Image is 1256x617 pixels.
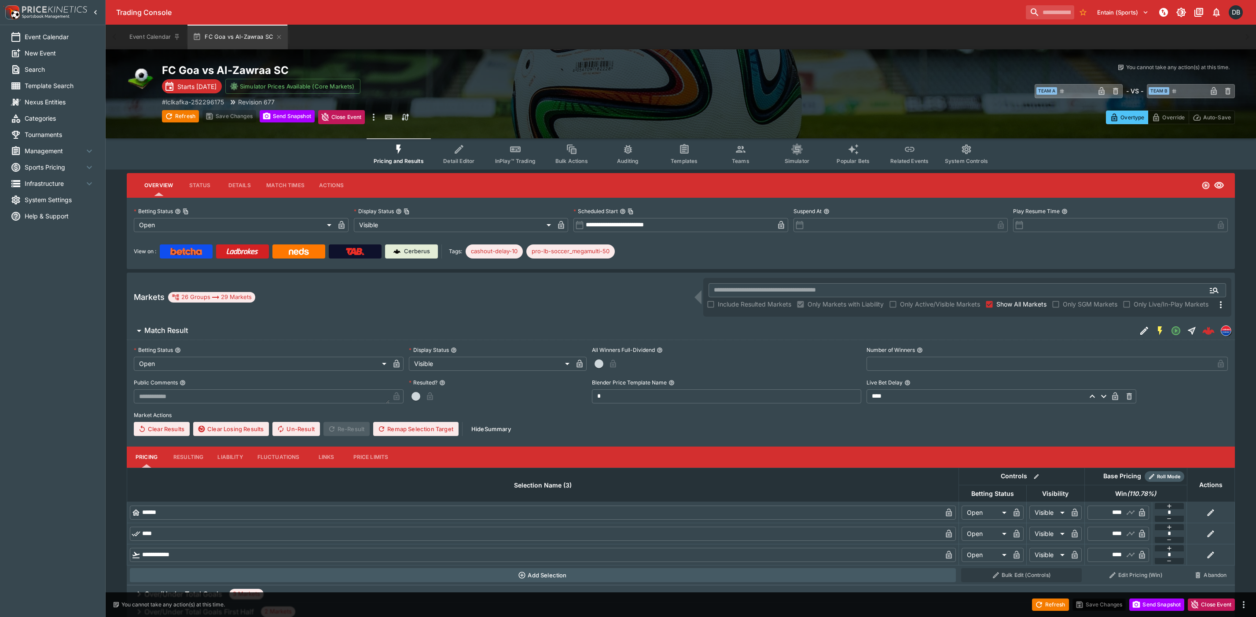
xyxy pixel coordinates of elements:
[175,208,181,214] button: Betting StatusCopy To Clipboard
[259,175,312,196] button: Match Times
[180,380,186,386] button: Public Comments
[166,447,210,468] button: Resulting
[162,110,199,122] button: Refresh
[443,158,474,164] span: Detail Editor
[134,244,156,259] label: View on :
[1061,208,1068,214] button: Play Resume Time
[25,81,95,90] span: Template Search
[495,158,536,164] span: InPlay™ Trading
[346,447,396,468] button: Price Limits
[22,6,87,13] img: PriceKinetics
[959,468,1084,485] th: Controls
[289,248,308,255] img: Neds
[1126,63,1230,71] p: You cannot take any action(s) at this time.
[1216,299,1226,310] svg: More
[1106,111,1148,124] button: Overtype
[1063,299,1117,309] span: Only SGM Markets
[121,601,225,609] p: You cannot take any action(s) at this time.
[396,208,402,214] button: Display StatusCopy To Clipboard
[3,4,20,21] img: PriceKinetics Logo
[657,347,663,353] button: All Winners Full-Dividend
[1201,181,1210,190] svg: Open
[354,207,394,215] p: Display Status
[466,244,523,259] div: Betting Target: cerberus
[374,158,424,164] span: Pricing and Results
[404,208,410,214] button: Copy To Clipboard
[134,409,1228,422] label: Market Actions
[130,568,956,582] button: Add Selection
[962,506,1010,520] div: Open
[962,548,1010,562] div: Open
[526,247,615,256] span: pro-lb-soccer_megamulti-50
[1129,599,1184,611] button: Send Snapshot
[134,346,173,354] p: Betting Status
[238,97,275,107] p: Revision 677
[1029,527,1068,541] div: Visible
[837,158,870,164] span: Popular Bets
[526,244,615,259] div: Betting Target: cerberus
[177,82,217,91] p: Starts [DATE]
[307,447,346,468] button: Links
[785,158,809,164] span: Simulator
[904,380,911,386] button: Live Bet Delay
[1029,506,1068,520] div: Visible
[617,158,639,164] span: Auditing
[225,79,360,94] button: Simulator Prices Available (Core Markets)
[1202,325,1215,337] div: d0769332-770b-4cd6-a69c-ffa64bd62bd4
[1171,325,1181,336] svg: Open
[172,292,252,303] div: 26 Groups 29 Markets
[187,25,288,49] button: FC Goa vs Al-Zawraa SC
[917,347,923,353] button: Number of Winners
[1145,471,1184,482] div: Show/hide Price Roll mode configuration.
[250,447,307,468] button: Fluctuations
[354,218,555,232] div: Visible
[1136,323,1152,339] button: Edit Detail
[573,207,618,215] p: Scheduled Start
[1189,111,1235,124] button: Auto-Save
[193,422,269,436] button: Clear Losing Results
[318,110,365,124] button: Close Event
[1226,3,1245,22] button: Daniel Beswick
[1120,113,1144,122] p: Overtype
[628,208,634,214] button: Copy To Clipboard
[346,248,364,255] img: TabNZ
[1148,111,1189,124] button: Override
[162,63,698,77] h2: Copy To Clipboard
[134,207,173,215] p: Betting Status
[1238,599,1249,610] button: more
[162,97,224,107] p: Copy To Clipboard
[1208,4,1224,20] button: Notifications
[823,208,830,214] button: Suspend At
[312,175,351,196] button: Actions
[620,208,626,214] button: Scheduled StartCopy To Clipboard
[449,244,462,259] label: Tags:
[592,379,667,386] p: Blender Price Template Name
[137,175,180,196] button: Overview
[1187,468,1234,502] th: Actions
[1076,5,1090,19] button: No Bookmarks
[1190,568,1232,582] button: Abandon
[1191,4,1207,20] button: Documentation
[134,379,178,386] p: Public Comments
[25,114,95,123] span: Categories
[124,25,186,49] button: Event Calendar
[1087,568,1184,582] button: Edit Pricing (Win)
[1032,599,1069,611] button: Refresh
[25,32,95,41] span: Event Calendar
[962,488,1024,499] span: Betting Status
[555,158,588,164] span: Bulk Actions
[25,130,95,139] span: Tournaments
[1184,323,1200,339] button: Straight
[1200,322,1217,340] a: d0769332-770b-4cd6-a69c-ffa64bd62bd4
[25,48,95,58] span: New Event
[134,292,165,302] h5: Markets
[210,447,250,468] button: Liability
[127,447,166,468] button: Pricing
[272,422,320,436] button: Un-Result
[1026,5,1074,19] input: search
[890,158,929,164] span: Related Events
[718,299,791,309] span: Include Resulted Markets
[1214,180,1224,191] svg: Visible
[226,248,258,255] img: Ladbrokes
